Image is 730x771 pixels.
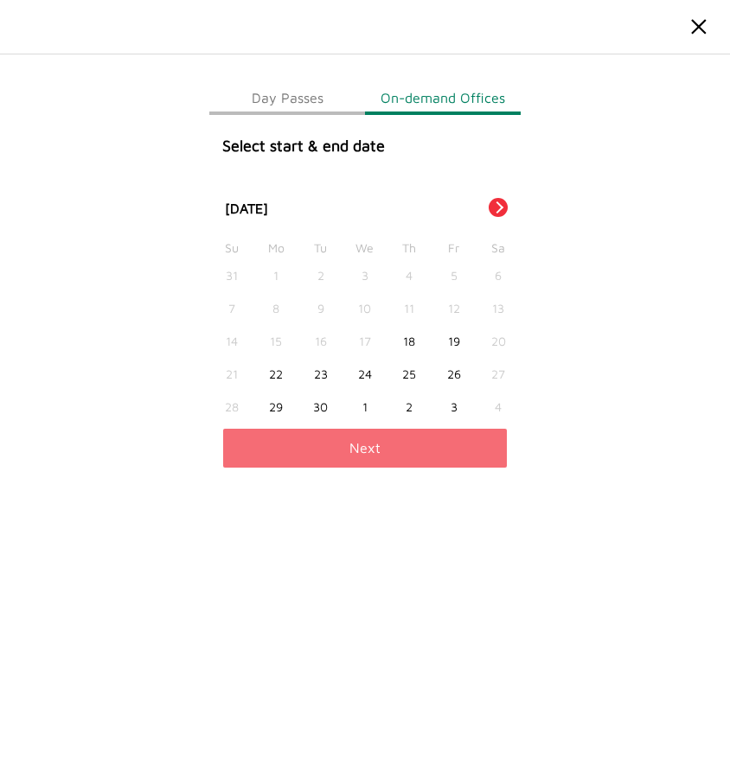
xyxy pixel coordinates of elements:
[432,358,476,391] div: Choose Friday, September 26th, 2025
[223,429,508,468] button: Next
[477,236,521,259] div: Sa
[209,259,521,424] div: month 2025-09
[432,236,476,259] div: Fr
[343,236,387,259] div: We
[365,80,521,115] button: On-demand Offices
[253,358,298,391] div: Choose Monday, September 22nd, 2025
[387,236,432,259] div: Th
[432,391,476,424] div: Choose Friday, October 3rd, 2025
[209,198,521,219] div: [DATE]
[253,391,298,424] div: Choose Monday, September 29th, 2025
[209,80,365,115] button: Day Passes
[387,325,432,358] div: Choose Thursday, September 18th, 2025
[343,358,387,391] div: Choose Wednesday, September 24th, 2025
[298,358,343,391] div: Choose Tuesday, September 23rd, 2025
[489,198,508,217] button: Next Month
[298,236,343,259] div: Tu
[432,325,476,358] div: Choose Friday, September 19th, 2025
[343,391,387,424] div: Choose Wednesday, October 1st, 2025
[298,391,343,424] div: Choose Tuesday, September 30th, 2025
[209,137,521,155] h4: Select start & end date
[387,358,432,391] div: Choose Thursday, September 25th, 2025
[685,13,713,41] img: Close
[387,391,432,424] div: Choose Thursday, October 2nd, 2025
[253,236,298,259] div: Mo
[209,236,253,259] div: Su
